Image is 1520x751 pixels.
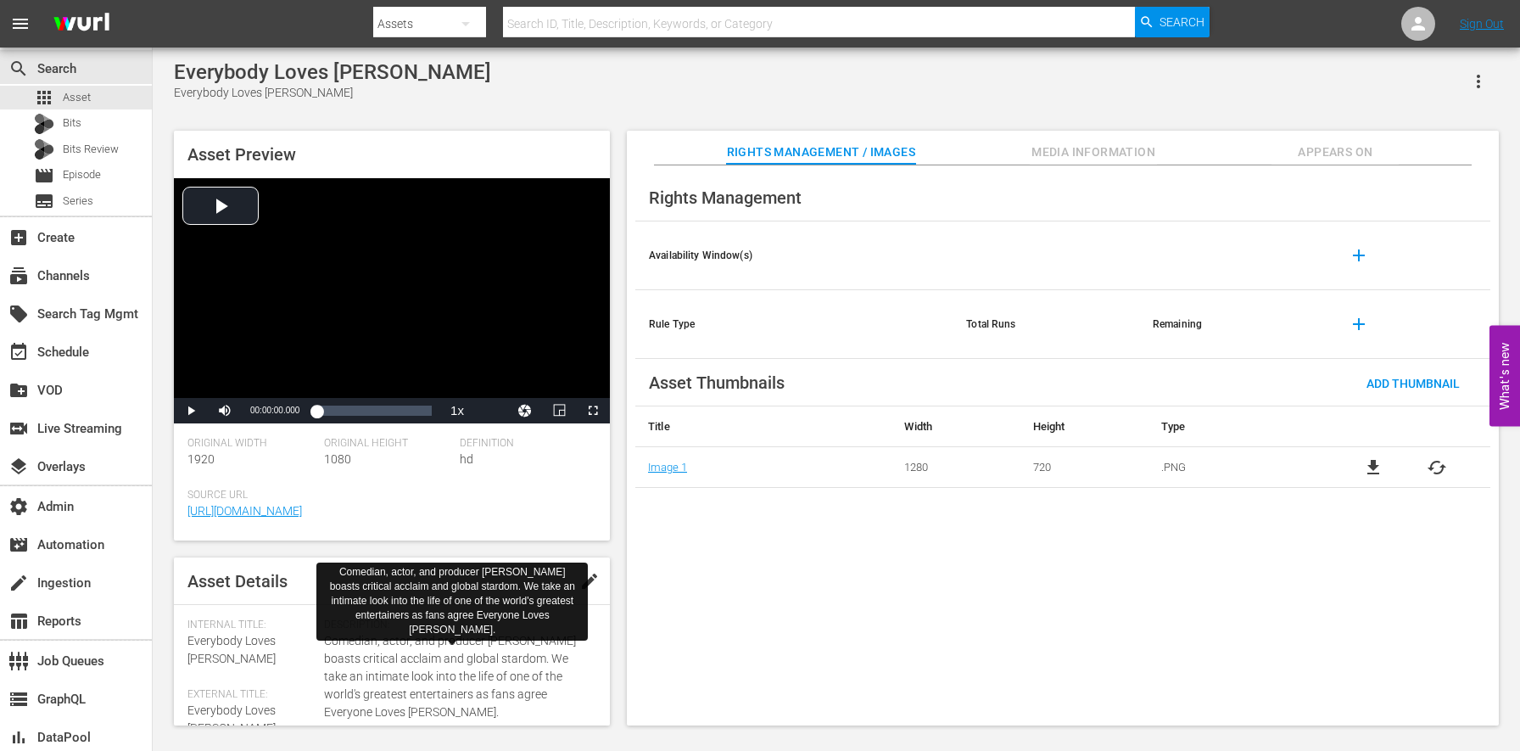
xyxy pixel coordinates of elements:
button: Open Feedback Widget [1489,325,1520,426]
th: Remaining [1139,290,1325,359]
span: Bits Review [63,141,119,158]
td: 720 [1020,447,1148,488]
span: Rights Management [649,188,802,208]
span: add [1349,245,1369,266]
span: Comedian, actor, and producer [PERSON_NAME] boasts critical acclaim and global stardom. We take a... [324,632,588,721]
span: add [1349,314,1369,334]
div: Video Player [174,178,610,423]
span: Asset Preview [187,144,296,165]
td: 1280 [891,447,1020,488]
span: Media Information [1030,142,1157,163]
span: Asset [34,87,54,108]
span: Admin [8,496,29,517]
span: Search [1160,7,1204,37]
span: Everybody Loves [PERSON_NAME] [187,703,276,735]
span: Definition [460,437,588,451]
span: Bits [63,115,81,132]
span: DataPool [8,727,29,748]
span: Channels [8,266,29,286]
th: Availability Window(s) [635,221,953,290]
span: Automation [8,535,29,555]
th: Width [891,406,1020,447]
span: Series [63,193,93,210]
button: Mute [208,398,242,423]
span: hd [460,452,473,466]
span: edit [579,571,600,591]
span: 1920 [187,452,215,466]
span: Search [8,59,29,79]
button: edit [569,561,610,602]
span: VOD [8,380,29,401]
button: Jump To Time [508,398,542,423]
span: Asset Details [187,571,288,591]
span: Ingestion [8,573,29,593]
span: Original Height [324,437,452,451]
span: Rights Management / Images [727,142,915,163]
button: Search [1135,7,1210,37]
span: Reports [8,611,29,631]
span: Everybody Loves [PERSON_NAME] [187,634,276,665]
span: Job Queues [8,651,29,671]
button: add [1338,235,1379,276]
img: ans4CAIJ8jUAAAAAAAAAAAAAAAAAAAAAAAAgQb4GAAAAAAAAAAAAAAAAAAAAAAAAJMjXAAAAAAAAAAAAAAAAAAAAAAAAgAT5G... [41,4,122,44]
span: Schedule [8,342,29,362]
span: Create [8,227,29,248]
a: file_download [1363,457,1383,478]
span: Asset Thumbnails [649,373,785,393]
span: Asset [63,89,91,106]
th: Title [635,406,891,447]
th: Height [1020,406,1148,447]
span: Episode [34,165,54,186]
div: Everybody Loves [PERSON_NAME] [174,60,491,84]
span: GraphQL [8,689,29,709]
td: .PNG [1148,447,1320,488]
span: Internal Title: [187,619,316,632]
span: Source Url [187,489,588,502]
th: Total Runs [953,290,1139,359]
span: Add Thumbnail [1353,377,1473,390]
button: Picture-in-Picture [542,398,576,423]
span: Appears On [1271,142,1399,163]
div: Bits Review [34,139,54,160]
div: Everybody Loves [PERSON_NAME] [174,84,491,102]
th: Rule Type [635,290,953,359]
div: Comedian, actor, and producer [PERSON_NAME] boasts critical acclaim and global stardom. We take a... [323,565,581,638]
a: Image 1 [648,461,687,474]
span: Series [34,191,54,211]
button: Fullscreen [576,398,610,423]
div: Bits [34,114,54,134]
span: 00:00:00.000 [250,406,299,415]
button: Play [174,398,208,423]
th: Type [1148,406,1320,447]
button: add [1338,304,1379,345]
button: Playback Rate [440,398,474,423]
button: cached [1427,457,1447,478]
span: Search Tag Mgmt [8,304,29,324]
div: Progress Bar [316,406,432,416]
button: Add Thumbnail [1353,367,1473,398]
span: menu [10,14,31,34]
span: Overlays [8,457,29,477]
span: 1080 [324,452,351,466]
span: Episode [63,166,101,183]
a: [URL][DOMAIN_NAME] [187,504,302,518]
span: Original Width [187,437,316,451]
span: Live Streaming [8,418,29,439]
a: Sign Out [1460,17,1504,31]
span: External Title: [187,688,316,702]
